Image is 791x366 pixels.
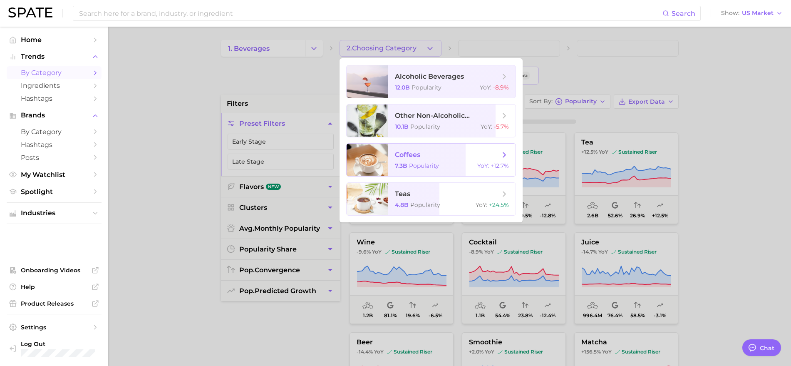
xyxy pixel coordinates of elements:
[742,11,774,15] span: US Market
[395,123,409,130] span: 10.1b
[21,53,87,60] span: Trends
[7,79,102,92] a: Ingredients
[7,207,102,219] button: Industries
[395,112,500,120] span: other non-alcoholic beverages
[7,151,102,164] a: Posts
[21,36,87,44] span: Home
[7,185,102,198] a: Spotlight
[395,201,409,209] span: 4.8b
[410,201,440,209] span: Popularity
[7,168,102,181] a: My Watchlist
[21,69,87,77] span: by Category
[340,58,523,222] ul: 2.Choosing Category
[78,6,662,20] input: Search here for a brand, industry, or ingredient
[491,162,509,169] span: +12.7%
[21,300,87,307] span: Product Releases
[7,50,102,63] button: Trends
[7,138,102,151] a: Hashtags
[7,338,102,359] a: Log out. Currently logged in with e-mail roberto.salas@iff.com.
[21,171,87,179] span: My Watchlist
[21,324,87,331] span: Settings
[7,264,102,276] a: Onboarding Videos
[395,190,410,198] span: teas
[395,84,410,91] span: 12.0b
[21,283,87,291] span: Help
[7,125,102,138] a: by Category
[477,162,489,169] span: YoY :
[672,10,695,17] span: Search
[7,321,102,334] a: Settings
[21,188,87,196] span: Spotlight
[395,162,407,169] span: 7.3b
[481,123,492,130] span: YoY :
[7,297,102,310] a: Product Releases
[719,8,785,19] button: ShowUS Market
[21,141,87,149] span: Hashtags
[21,95,87,102] span: Hashtags
[21,340,95,348] span: Log Out
[7,92,102,105] a: Hashtags
[489,201,509,209] span: +24.5%
[21,128,87,136] span: by Category
[21,266,87,274] span: Onboarding Videos
[493,84,509,91] span: -8.9%
[409,162,439,169] span: Popularity
[721,11,739,15] span: Show
[7,281,102,293] a: Help
[476,201,487,209] span: YoY :
[395,151,420,159] span: coffees
[395,72,464,80] span: alcoholic beverages
[21,154,87,162] span: Posts
[21,82,87,90] span: Ingredients
[494,123,509,130] span: -5.7%
[21,209,87,217] span: Industries
[7,33,102,46] a: Home
[21,112,87,119] span: Brands
[412,84,441,91] span: Popularity
[7,109,102,122] button: Brands
[7,66,102,79] a: by Category
[8,7,52,17] img: SPATE
[480,84,491,91] span: YoY :
[410,123,440,130] span: Popularity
